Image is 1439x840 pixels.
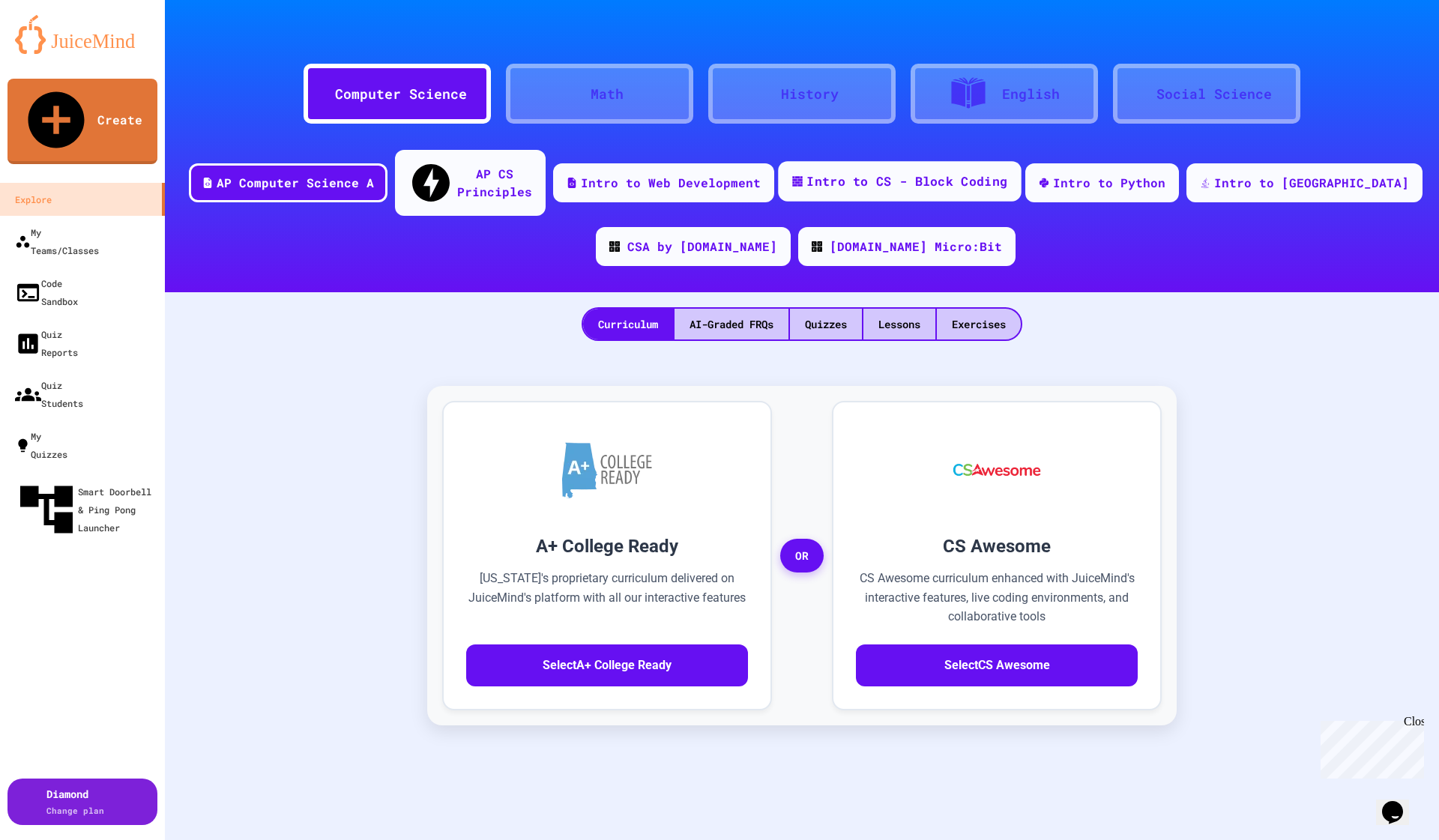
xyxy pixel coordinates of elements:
div: Math [591,84,624,104]
div: Intro to Python [1053,174,1165,192]
div: Quiz Reports [15,325,78,361]
div: History [781,84,839,104]
div: English [1002,84,1060,104]
iframe: chat widget [1376,780,1424,825]
div: My Quizzes [15,427,67,463]
div: CSA by [DOMAIN_NAME] [627,238,777,256]
div: [DOMAIN_NAME] Micro:Bit [830,238,1002,256]
img: A+ College Ready [562,442,652,498]
div: Diamond [46,786,104,818]
div: AP CS Principles [457,165,532,201]
img: logo-orange.svg [15,15,150,54]
div: Quizzes [790,309,862,339]
div: Curriculum [583,309,673,339]
h3: CS Awesome [856,533,1138,560]
div: AI-Graded FRQs [675,309,788,339]
p: [US_STATE]'s proprietary curriculum delivered on JuiceMind's platform with all our interactive fe... [466,569,748,626]
button: SelectCS Awesome [856,644,1138,686]
div: Exercises [937,309,1021,339]
div: Social Science [1156,84,1272,104]
div: Code Sandbox [15,274,78,310]
div: Intro to Web Development [581,174,761,192]
img: CODE_logo_RGB.png [609,241,620,252]
iframe: chat widget [1315,715,1424,779]
div: My Teams/Classes [15,223,99,259]
div: AP Computer Science A [217,174,374,192]
div: Explore [15,190,52,208]
div: Intro to [GEOGRAPHIC_DATA] [1214,174,1409,192]
img: CODE_logo_RGB.png [812,241,822,252]
p: CS Awesome curriculum enhanced with JuiceMind's interactive features, live coding environments, a... [856,569,1138,626]
img: CS Awesome [938,425,1056,515]
button: DiamondChange plan [7,779,157,825]
h3: A+ College Ready [466,533,748,560]
div: Computer Science [335,84,467,104]
div: Quiz Students [15,376,83,412]
div: Intro to CS - Block Coding [806,172,1007,191]
div: Chat with us now!Close [6,6,103,95]
span: OR [780,539,824,573]
div: Smart Doorbell & Ping Pong Launcher [15,478,159,541]
button: SelectA+ College Ready [466,644,748,686]
span: Change plan [46,805,104,816]
div: Lessons [863,309,935,339]
a: Create [7,79,157,164]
